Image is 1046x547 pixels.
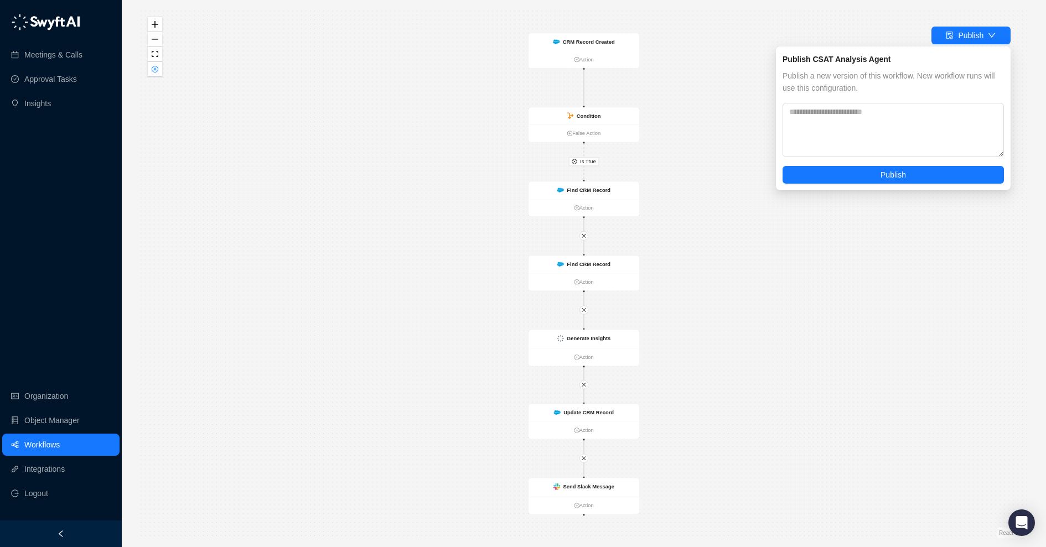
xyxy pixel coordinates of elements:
[528,478,639,514] div: Send Slack Messageplus-circleAction
[574,355,579,360] span: plus-circle
[528,404,639,440] div: Update CRM Recordplus-circleAction
[24,409,80,431] a: Object Manager
[529,502,639,510] a: Action
[881,169,906,181] span: Publish
[563,484,614,490] strong: Send Slack Message
[57,530,65,538] span: left
[581,308,586,312] span: close
[528,330,639,366] div: Generate Insightsplus-circleAction
[152,66,158,72] span: close-circle
[574,57,579,62] span: plus-circle
[553,39,560,44] img: salesforce-ChMvK6Xa.png
[574,428,579,433] span: plus-circle
[24,68,77,90] a: Approval Tasks
[529,56,639,64] a: Action
[557,335,564,342] img: logo-small-inverted-DW8HDUn_.png
[567,187,610,193] strong: Find CRM Record
[148,62,162,77] button: close-circle
[783,53,1004,65] div: Publish CSAT Analysis Agent
[958,29,983,41] div: Publish
[581,382,586,387] span: close
[783,166,1004,184] button: Publish
[148,17,162,32] button: zoom in
[931,27,1011,44] button: Publish
[529,278,639,286] a: Action
[24,458,65,480] a: Integrations
[529,426,639,435] a: Action
[528,107,639,143] div: Conditionplus-circleFalse Action
[529,204,639,212] a: Action
[581,456,586,461] span: close
[148,47,162,62] button: fit view
[567,261,610,267] strong: Find CRM Record
[946,32,954,39] span: file-done
[783,70,1004,94] span: Publish a new version of this workflow. New workflow runs will use this configuration.
[528,256,639,291] div: Find CRM Recordplus-circleAction
[554,410,561,415] img: salesforce-ChMvK6Xa.png
[574,205,579,210] span: plus-circle
[580,158,596,166] span: Is True
[148,32,162,47] button: zoom out
[1008,509,1035,536] div: Open Intercom Messenger
[24,92,51,114] a: Insights
[24,482,48,504] span: Logout
[24,385,68,407] a: Organization
[999,530,1027,536] a: React Flow attribution
[574,503,579,508] span: plus-circle
[563,39,615,45] strong: CRM Record Created
[581,233,586,238] span: close
[567,131,572,136] span: plus-circle
[569,157,599,166] button: Is True
[528,33,639,69] div: CRM Record Createdplus-circleAction
[553,483,560,490] img: slack-Cn3INd-T.png
[988,32,996,39] span: down
[24,44,82,66] a: Meetings & Calls
[577,113,601,119] strong: Condition
[529,129,639,138] a: False Action
[11,14,80,30] img: logo-05li4sbe.png
[528,181,639,217] div: Find CRM Recordplus-circleAction
[572,159,577,164] span: close-circle
[529,353,639,362] a: Action
[11,489,19,497] span: logout
[24,434,60,456] a: Workflows
[563,409,614,415] strong: Update CRM Record
[557,262,564,267] img: salesforce-ChMvK6Xa.png
[567,335,610,341] strong: Generate Insights
[557,187,564,192] img: salesforce-ChMvK6Xa.png
[574,279,579,284] span: plus-circle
